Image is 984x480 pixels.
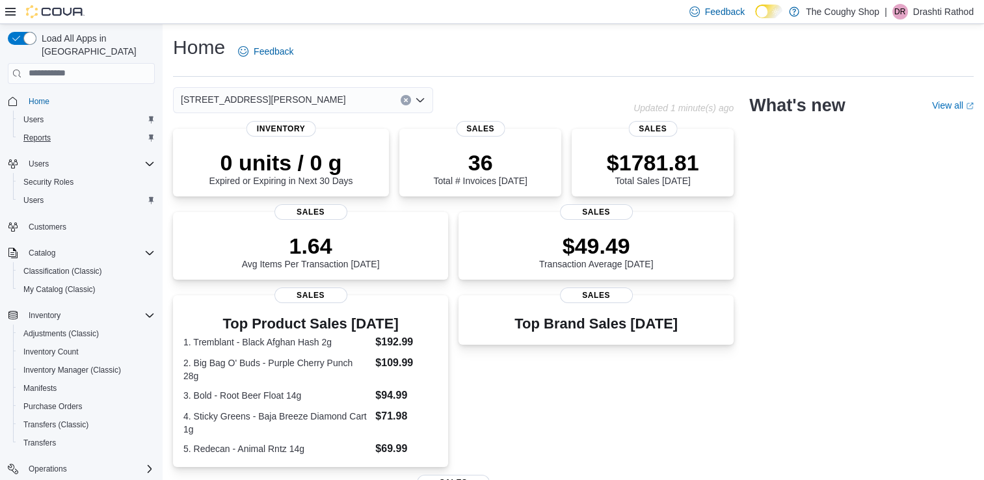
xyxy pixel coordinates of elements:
[433,150,527,186] div: Total # Invoices [DATE]
[23,420,88,430] span: Transfers (Classic)
[539,233,654,269] div: Transaction Average [DATE]
[18,112,49,127] a: Users
[13,434,160,452] button: Transfers
[23,308,155,323] span: Inventory
[607,150,699,176] p: $1781.81
[183,336,370,349] dt: 1. Tremblant - Black Afghan Hash 2g
[13,325,160,343] button: Adjustments (Classic)
[3,306,160,325] button: Inventory
[806,4,879,20] p: The Coughy Shop
[29,248,55,258] span: Catalog
[274,287,347,303] span: Sales
[755,18,756,19] span: Dark Mode
[18,130,155,146] span: Reports
[18,193,155,208] span: Users
[209,150,353,186] div: Expired or Expiring in Next 30 Days
[23,219,155,235] span: Customers
[13,173,160,191] button: Security Roles
[18,380,155,396] span: Manifests
[274,204,347,220] span: Sales
[607,150,699,186] div: Total Sales [DATE]
[966,102,974,110] svg: External link
[23,284,96,295] span: My Catalog (Classic)
[884,4,887,20] p: |
[173,34,225,60] h1: Home
[18,282,101,297] a: My Catalog (Classic)
[23,219,72,235] a: Customers
[749,95,845,116] h2: What's new
[375,334,438,350] dd: $192.99
[18,362,155,378] span: Inventory Manager (Classic)
[13,262,160,280] button: Classification (Classic)
[375,355,438,371] dd: $109.99
[539,233,654,259] p: $49.49
[18,435,61,451] a: Transfers
[3,244,160,262] button: Catalog
[560,287,633,303] span: Sales
[13,343,160,361] button: Inventory Count
[18,326,155,341] span: Adjustments (Classic)
[23,438,56,448] span: Transfers
[26,5,85,18] img: Cova
[3,92,160,111] button: Home
[23,347,79,357] span: Inventory Count
[183,410,370,436] dt: 4. Sticky Greens - Baja Breeze Diamond Cart 1g
[13,397,160,416] button: Purchase Orders
[401,95,411,105] button: Clear input
[181,92,346,107] span: [STREET_ADDRESS][PERSON_NAME]
[23,195,44,206] span: Users
[13,111,160,129] button: Users
[18,174,79,190] a: Security Roles
[23,245,60,261] button: Catalog
[23,93,155,109] span: Home
[23,245,155,261] span: Catalog
[29,159,49,169] span: Users
[29,310,60,321] span: Inventory
[18,174,155,190] span: Security Roles
[23,308,66,323] button: Inventory
[18,417,94,433] a: Transfers (Classic)
[18,399,155,414] span: Purchase Orders
[18,362,126,378] a: Inventory Manager (Classic)
[514,316,678,332] h3: Top Brand Sales [DATE]
[29,96,49,107] span: Home
[23,94,55,109] a: Home
[892,4,908,20] div: Drashti Rathod
[36,32,155,58] span: Load All Apps in [GEOGRAPHIC_DATA]
[932,100,974,111] a: View allExternal link
[3,217,160,236] button: Customers
[456,121,505,137] span: Sales
[23,461,155,477] span: Operations
[23,383,57,393] span: Manifests
[18,130,56,146] a: Reports
[13,280,160,299] button: My Catalog (Classic)
[13,416,160,434] button: Transfers (Classic)
[23,328,99,339] span: Adjustments (Classic)
[233,38,299,64] a: Feedback
[183,389,370,402] dt: 3. Bold - Root Beer Float 14g
[23,365,121,375] span: Inventory Manager (Classic)
[254,45,293,58] span: Feedback
[13,191,160,209] button: Users
[433,150,527,176] p: 36
[415,95,425,105] button: Open list of options
[18,380,62,396] a: Manifests
[894,4,905,20] span: DR
[3,155,160,173] button: Users
[18,344,155,360] span: Inventory Count
[183,316,438,332] h3: Top Product Sales [DATE]
[913,4,974,20] p: Drashti Rathod
[23,177,73,187] span: Security Roles
[246,121,316,137] span: Inventory
[183,442,370,455] dt: 5. Redecan - Animal Rntz 14g
[23,114,44,125] span: Users
[242,233,380,269] div: Avg Items Per Transaction [DATE]
[18,417,155,433] span: Transfers (Classic)
[23,461,72,477] button: Operations
[18,435,155,451] span: Transfers
[633,103,734,113] p: Updated 1 minute(s) ago
[375,388,438,403] dd: $94.99
[242,233,380,259] p: 1.64
[13,361,160,379] button: Inventory Manager (Classic)
[755,5,782,18] input: Dark Mode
